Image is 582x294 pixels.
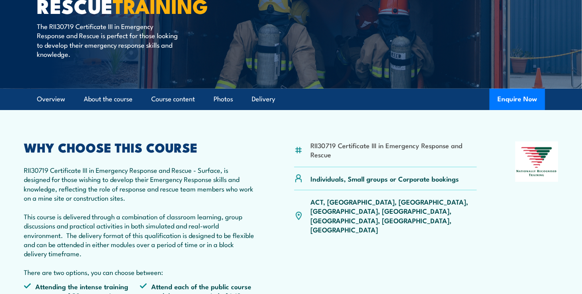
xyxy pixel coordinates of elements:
p: ACT, [GEOGRAPHIC_DATA], [GEOGRAPHIC_DATA], [GEOGRAPHIC_DATA], [GEOGRAPHIC_DATA], [GEOGRAPHIC_DATA... [310,197,477,234]
p: Individuals, Small groups or Corporate bookings [310,174,459,183]
img: Nationally Recognised Training logo. [515,141,558,182]
p: The RII30719 Certificate III in Emergency Response and Rescue is perfect for those looking to dev... [37,21,182,59]
li: RII30719 Certificate III in Emergency Response and Rescue [310,141,477,159]
p: RII30719 Certificate III in Emergency Response and Rescue - Surface, is designed for those wishin... [24,165,256,277]
a: Course content [151,89,195,110]
h2: WHY CHOOSE THIS COURSE [24,141,256,153]
a: Delivery [252,89,275,110]
a: Overview [37,89,65,110]
a: Photos [214,89,233,110]
button: Enquire Now [489,89,545,110]
a: About the course [84,89,133,110]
